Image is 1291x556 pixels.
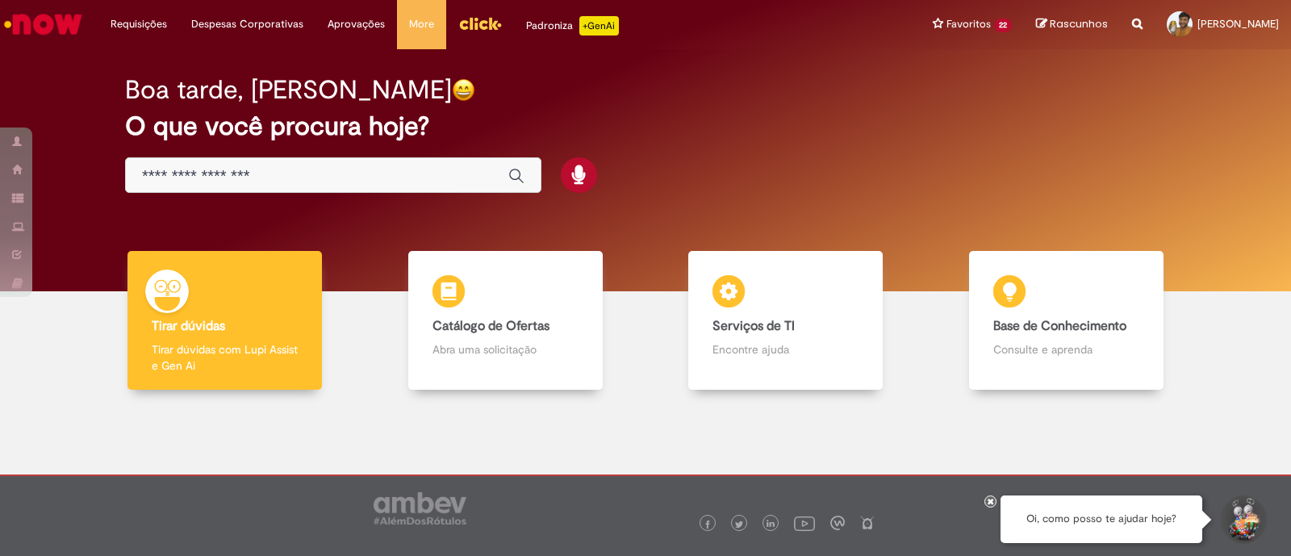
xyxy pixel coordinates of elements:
[712,341,859,357] p: Encontre ajuda
[994,19,1012,32] span: 22
[1218,495,1267,544] button: Iniciar Conversa de Suporte
[125,76,452,104] h2: Boa tarde, [PERSON_NAME]
[125,112,1166,140] h2: O que você procura hoje?
[152,341,298,374] p: Tirar dúvidas com Lupi Assist e Gen Ai
[1001,495,1202,543] div: Oi, como posso te ajudar hoje?
[830,516,845,530] img: logo_footer_workplace.png
[767,520,775,529] img: logo_footer_linkedin.png
[374,492,466,525] img: logo_footer_ambev_rotulo_gray.png
[579,16,619,36] p: +GenAi
[409,16,434,32] span: More
[1036,17,1108,32] a: Rascunhos
[432,341,579,357] p: Abra uma solicitação
[85,251,366,391] a: Tirar dúvidas Tirar dúvidas com Lupi Assist e Gen Ai
[458,11,502,36] img: click_logo_yellow_360x200.png
[432,318,549,334] b: Catálogo de Ofertas
[993,318,1126,334] b: Base de Conhecimento
[712,318,795,334] b: Serviços de TI
[645,251,926,391] a: Serviços de TI Encontre ajuda
[2,8,85,40] img: ServiceNow
[794,512,815,533] img: logo_footer_youtube.png
[191,16,303,32] span: Despesas Corporativas
[111,16,167,32] span: Requisições
[366,251,646,391] a: Catálogo de Ofertas Abra uma solicitação
[704,520,712,529] img: logo_footer_facebook.png
[946,16,991,32] span: Favoritos
[452,78,475,102] img: happy-face.png
[328,16,385,32] span: Aprovações
[860,516,875,530] img: logo_footer_naosei.png
[993,341,1139,357] p: Consulte e aprenda
[1197,17,1279,31] span: [PERSON_NAME]
[526,16,619,36] div: Padroniza
[1050,16,1108,31] span: Rascunhos
[926,251,1207,391] a: Base de Conhecimento Consulte e aprenda
[735,520,743,529] img: logo_footer_twitter.png
[152,318,225,334] b: Tirar dúvidas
